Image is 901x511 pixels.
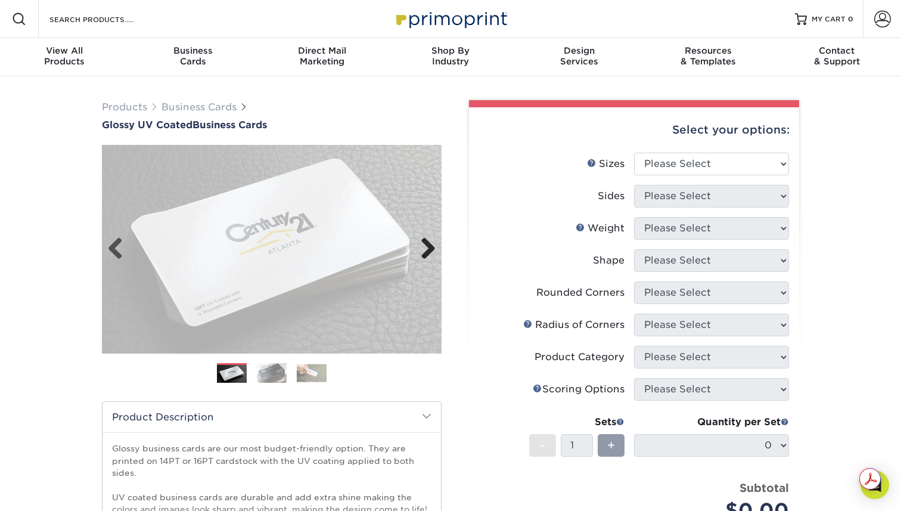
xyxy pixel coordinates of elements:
[772,45,901,67] div: & Support
[634,415,789,429] div: Quantity per Set
[535,350,625,364] div: Product Category
[479,107,790,153] div: Select your options:
[848,15,853,23] span: 0
[129,45,257,67] div: Cards
[391,6,510,32] img: Primoprint
[515,38,644,76] a: DesignServices
[772,38,901,76] a: Contact& Support
[48,12,164,26] input: SEARCH PRODUCTS.....
[161,101,237,113] a: Business Cards
[644,38,772,76] a: Resources& Templates
[257,363,287,383] img: Business Cards 02
[812,14,846,24] span: MY CART
[515,45,644,67] div: Services
[576,221,625,236] div: Weight
[102,119,442,131] h1: Business Cards
[102,119,192,131] span: Glossy UV Coated
[533,382,625,397] div: Scoring Options
[593,253,625,268] div: Shape
[129,45,257,56] span: Business
[102,101,147,113] a: Products
[536,286,625,300] div: Rounded Corners
[257,38,386,76] a: Direct MailMarketing
[217,359,247,389] img: Business Cards 01
[386,45,515,67] div: Industry
[129,38,257,76] a: BusinessCards
[740,481,789,494] strong: Subtotal
[297,364,327,382] img: Business Cards 03
[523,318,625,332] div: Radius of Corners
[587,157,625,171] div: Sizes
[598,189,625,203] div: Sides
[540,436,545,454] span: -
[257,45,386,67] div: Marketing
[607,436,615,454] span: +
[386,45,515,56] span: Shop By
[644,45,772,67] div: & Templates
[257,45,386,56] span: Direct Mail
[3,475,101,507] iframe: Google Customer Reviews
[772,45,901,56] span: Contact
[102,79,442,419] img: Glossy UV Coated 01
[644,45,772,56] span: Resources
[529,415,625,429] div: Sets
[386,38,515,76] a: Shop ByIndustry
[515,45,644,56] span: Design
[102,402,441,432] h2: Product Description
[102,119,442,131] a: Glossy UV CoatedBusiness Cards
